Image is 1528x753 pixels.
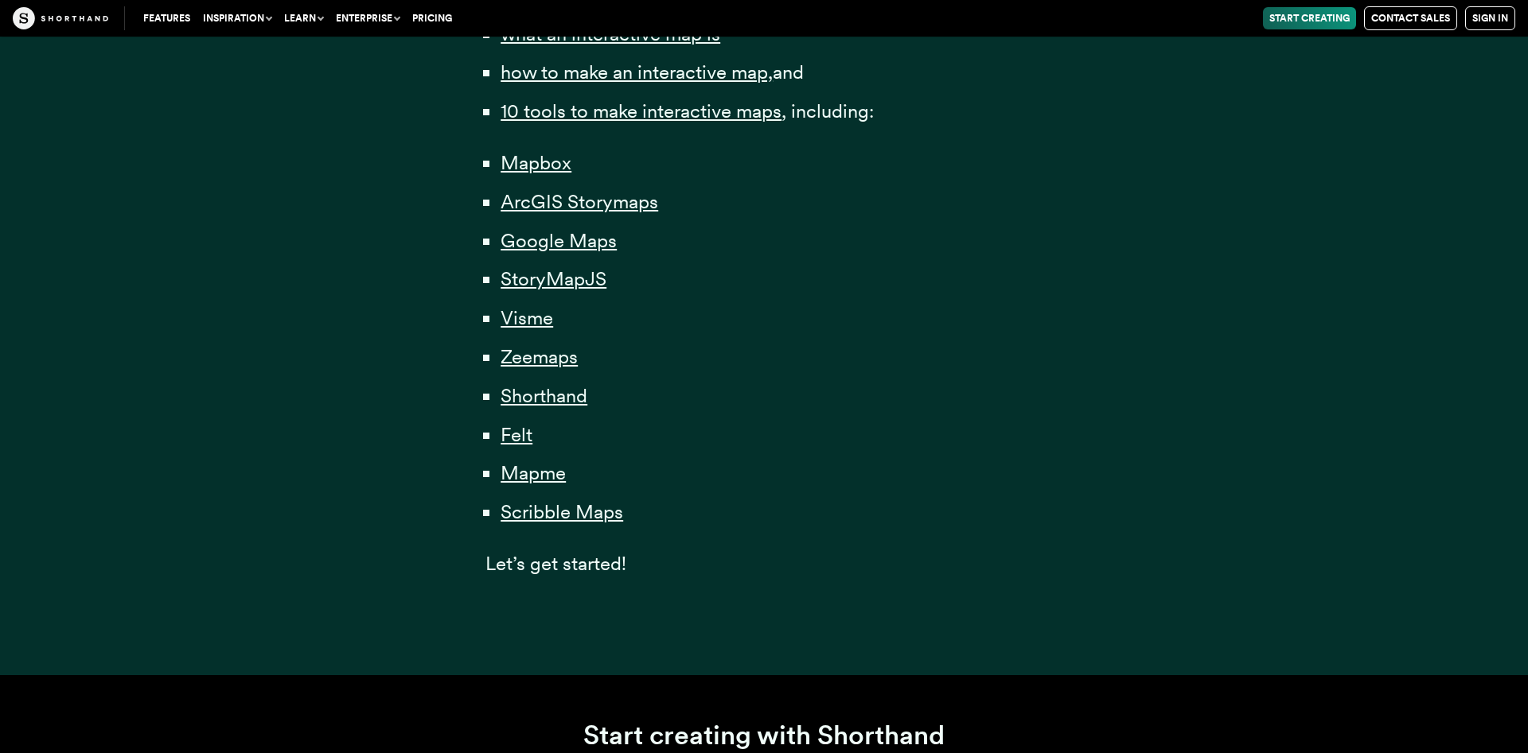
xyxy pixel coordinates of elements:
a: Start Creating [1263,7,1356,29]
a: Features [137,7,197,29]
button: Inspiration [197,7,278,29]
a: Google Maps [501,229,617,252]
a: Felt [501,423,532,446]
a: Pricing [406,7,458,29]
a: Visme [501,306,553,329]
a: Mapme [501,461,566,484]
button: Learn [278,7,329,29]
a: Mapbox [501,151,571,174]
button: Enterprise [329,7,406,29]
a: how to make an interactive map, [501,60,773,83]
img: The Craft [13,7,108,29]
a: ArcGIS Storymaps [501,190,658,213]
a: what an interactive map is [501,22,720,45]
span: and [773,60,804,83]
a: Scribble Maps [501,500,623,523]
span: Start creating with Shorthand [583,719,945,751]
a: Sign in [1465,6,1515,30]
span: Let’s get started! [485,552,626,575]
a: 10 tools to make interactive maps [501,99,782,122]
a: Contact Sales [1364,6,1457,30]
a: Zeemaps [501,345,578,368]
a: StoryMapJS [501,267,606,290]
a: Shorthand [501,384,587,407]
span: , including: [782,99,874,122]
